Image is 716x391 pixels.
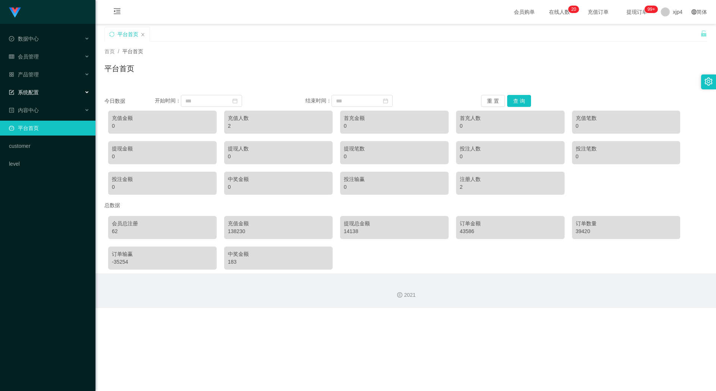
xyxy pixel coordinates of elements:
div: 14138 [344,228,445,235]
div: 0 [460,153,561,160]
div: 0 [576,122,677,130]
i: 图标: menu-fold [104,0,130,24]
i: 图标: form [9,90,14,95]
div: 订单数量 [576,220,677,228]
a: customer [9,139,89,153]
a: 图标: dashboard平台首页 [9,121,89,136]
div: 投注输赢 [344,175,445,183]
span: 内容中心 [9,107,39,113]
span: 在线人数 [545,9,574,15]
div: 提现人数 [228,145,329,153]
span: 开始时间： [155,98,181,104]
i: 图标: calendar [383,98,388,104]
div: 0 [460,122,561,130]
div: 提现笔数 [344,145,445,153]
div: 平台首页 [117,27,138,41]
i: 图标: copyright [397,292,402,298]
sup: 20 [568,6,579,13]
div: 39420 [576,228,677,235]
div: 订单金额 [460,220,561,228]
div: 首充人数 [460,114,561,122]
h1: 平台首页 [104,63,134,74]
i: 图标: unlock [700,30,707,37]
span: 数据中心 [9,36,39,42]
div: 2 [228,122,329,130]
div: 充值金额 [228,220,329,228]
div: 充值金额 [112,114,213,122]
i: 图标: appstore-o [9,72,14,77]
i: 图标: global [691,9,697,15]
div: 投注人数 [460,145,561,153]
span: 首页 [104,48,115,54]
div: 0 [112,153,213,160]
div: 0 [112,183,213,191]
i: 图标: calendar [232,98,238,104]
div: 投注金额 [112,175,213,183]
div: 充值笔数 [576,114,677,122]
i: 图标: table [9,54,14,59]
i: 图标: profile [9,108,14,113]
button: 查 询 [507,95,531,107]
p: 2 [571,6,574,13]
sup: 229 [644,6,658,13]
div: 183 [228,258,329,266]
p: 0 [574,6,576,13]
div: 0 [228,153,329,160]
i: 图标: sync [109,32,114,37]
div: 首充金额 [344,114,445,122]
div: 0 [344,153,445,160]
div: 0 [576,153,677,160]
div: 提现金额 [112,145,213,153]
div: -35254 [112,258,213,266]
span: 充值订单 [584,9,612,15]
span: 结束时间： [305,98,332,104]
div: 0 [344,122,445,130]
div: 注册人数 [460,175,561,183]
div: 提现总金额 [344,220,445,228]
div: 中奖金额 [228,250,329,258]
div: 投注笔数 [576,145,677,153]
i: 图标: setting [704,77,713,86]
span: 提现订单 [623,9,651,15]
span: 平台首页 [122,48,143,54]
div: 62 [112,228,213,235]
i: 图标: close [141,32,145,37]
div: 0 [228,183,329,191]
div: 总数据 [104,198,707,212]
span: 会员管理 [9,54,39,60]
div: 会员总注册 [112,220,213,228]
div: 43586 [460,228,561,235]
i: 图标: check-circle-o [9,36,14,41]
img: logo.9652507e.png [9,7,21,18]
span: 系统配置 [9,89,39,95]
div: 2 [460,183,561,191]
div: 今日数据 [104,97,155,105]
div: 0 [112,122,213,130]
span: 产品管理 [9,71,39,77]
a: level [9,156,89,171]
div: 2021 [101,291,710,299]
div: 0 [344,183,445,191]
span: / [118,48,119,54]
div: 充值人数 [228,114,329,122]
button: 重 置 [481,95,505,107]
div: 中奖金额 [228,175,329,183]
div: 订单输赢 [112,250,213,258]
div: 138230 [228,228,329,235]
